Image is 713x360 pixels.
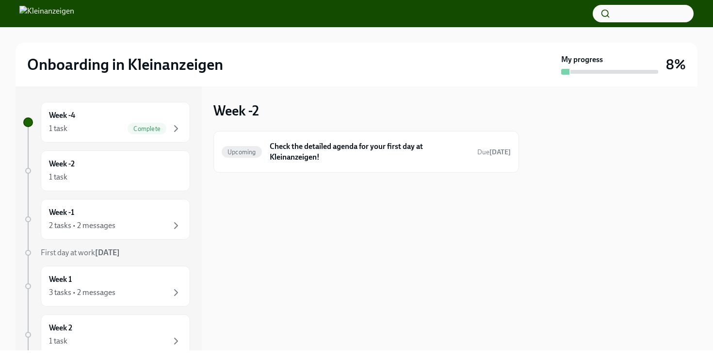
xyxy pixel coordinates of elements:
[23,102,190,143] a: Week -41 taskComplete
[489,148,511,156] strong: [DATE]
[23,266,190,307] a: Week 13 tasks • 2 messages
[128,125,166,132] span: Complete
[23,247,190,258] a: First day at work[DATE]
[49,172,67,182] div: 1 task
[213,102,259,119] h3: Week -2
[49,274,72,285] h6: Week 1
[477,147,511,157] span: October 28th, 2025 09:00
[222,148,262,156] span: Upcoming
[477,148,511,156] span: Due
[23,150,190,191] a: Week -21 task
[49,336,67,346] div: 1 task
[561,54,603,65] strong: My progress
[270,141,470,163] h6: Check the detailed agenda for your first day at Kleinanzeigen!
[49,207,74,218] h6: Week -1
[95,248,120,257] strong: [DATE]
[222,139,511,164] a: UpcomingCheck the detailed agenda for your first day at Kleinanzeigen!Due[DATE]
[49,323,72,333] h6: Week 2
[666,56,686,73] h3: 8%
[49,220,115,231] div: 2 tasks • 2 messages
[23,314,190,355] a: Week 21 task
[49,123,67,134] div: 1 task
[49,287,115,298] div: 3 tasks • 2 messages
[27,55,223,74] h2: Onboarding in Kleinanzeigen
[49,110,75,121] h6: Week -4
[41,248,120,257] span: First day at work
[19,6,74,21] img: Kleinanzeigen
[49,159,75,169] h6: Week -2
[23,199,190,240] a: Week -12 tasks • 2 messages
